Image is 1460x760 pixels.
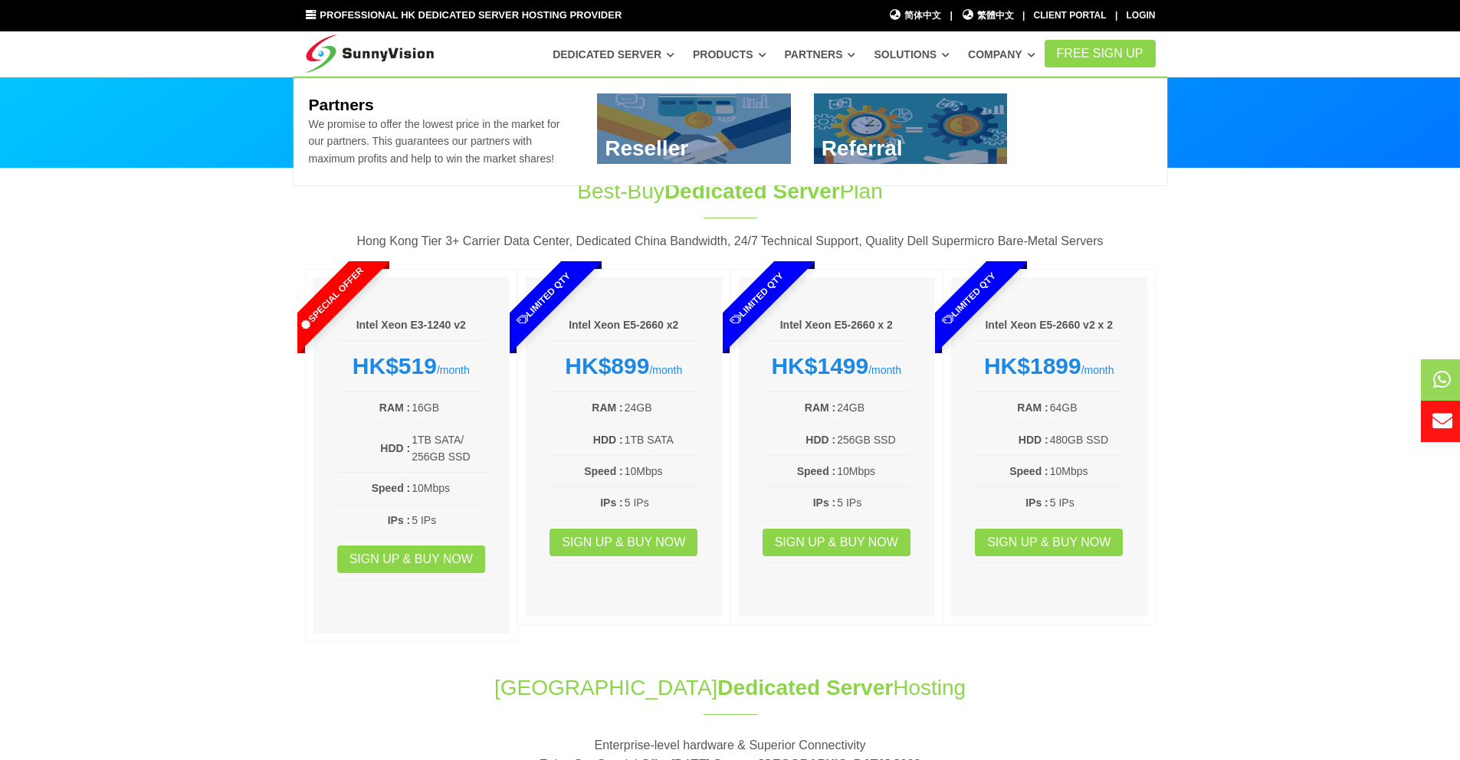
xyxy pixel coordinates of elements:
[836,493,911,512] td: 5 IPs
[974,352,1124,380] div: /month
[950,8,952,23] li: |
[372,482,411,494] b: Speed :
[805,401,835,414] b: RAM :
[380,442,410,454] b: HDD :
[553,41,674,68] a: Dedicated Server
[1049,431,1124,449] td: 480GB SSD
[1017,401,1048,414] b: RAM :
[836,398,911,417] td: 24GB
[805,434,835,446] b: HDD :
[353,353,437,378] strong: HK$519
[836,462,911,480] td: 10Mbps
[320,9,622,21] span: Professional HK Dedicated Server Hosting Provider
[411,511,486,529] td: 5 IPs
[624,431,699,449] td: 1TB SATA
[762,352,912,380] div: /month
[593,434,623,446] b: HDD :
[267,234,395,363] span: Special Offer
[717,676,893,699] span: Dedicated Server
[1025,496,1048,509] b: IPs :
[874,41,950,68] a: Solutions
[294,77,1167,186] div: Partners
[984,353,1081,378] strong: HK$1899
[692,234,821,363] span: Limited Qty
[961,8,1014,23] a: 繁體中文
[337,545,485,573] a: Sign up & Buy Now
[1009,465,1048,477] b: Speed :
[968,41,1035,68] a: Company
[549,352,699,380] div: /month
[388,514,411,526] b: IPs :
[480,234,609,363] span: Limited Qty
[905,234,1034,363] span: Limited Qty
[411,479,486,497] td: 10Mbps
[1127,10,1156,21] a: Login
[565,353,649,378] strong: HK$899
[624,398,699,417] td: 24GB
[336,318,487,333] h6: Intel Xeon E3-1240 v2
[305,673,1156,703] h1: [GEOGRAPHIC_DATA] Hosting
[624,462,699,480] td: 10Mbps
[624,493,699,512] td: 5 IPs
[785,41,856,68] a: Partners
[308,96,373,113] b: Partners
[664,179,840,203] span: Dedicated Server
[1022,8,1025,23] li: |
[600,496,623,509] b: IPs :
[1049,398,1124,417] td: 64GB
[308,118,559,165] span: We promise to offer the lowest price in the market for our partners. This guarantees our partners...
[411,431,486,467] td: 1TB SATA/ 256GB SSD
[975,529,1123,556] a: Sign up & Buy Now
[762,318,912,333] h6: Intel Xeon E5-2660 x 2
[1019,434,1048,446] b: HDD :
[771,353,868,378] strong: HK$1499
[974,318,1124,333] h6: Intel Xeon E5-2660 v2 x 2
[379,401,410,414] b: RAM :
[411,398,486,417] td: 16GB
[1049,462,1124,480] td: 10Mbps
[763,529,910,556] a: Sign up & Buy Now
[550,529,697,556] a: Sign up & Buy Now
[797,465,836,477] b: Speed :
[305,231,1156,251] p: Hong Kong Tier 3+ Carrier Data Center, Dedicated China Bandwidth, 24/7 Technical Support, Quality...
[1034,10,1107,21] a: Client Portal
[336,352,487,380] div: /month
[584,465,623,477] b: Speed :
[836,431,911,449] td: 256GB SSD
[475,176,986,206] h1: Best-Buy Plan
[693,41,766,68] a: Products
[592,401,622,414] b: RAM :
[813,496,836,509] b: IPs :
[549,318,699,333] h6: Intel Xeon E5-2660 x2
[1045,40,1156,67] a: FREE Sign Up
[889,8,942,23] a: 简体中文
[1049,493,1124,512] td: 5 IPs
[1115,8,1117,23] li: |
